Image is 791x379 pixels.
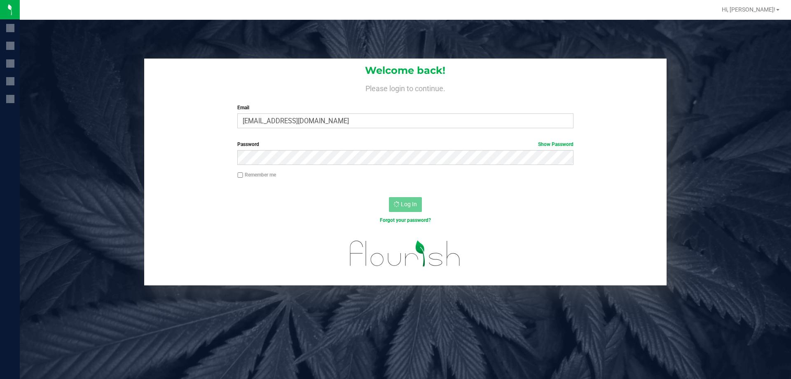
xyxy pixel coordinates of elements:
[538,141,573,147] a: Show Password
[340,233,470,275] img: flourish_logo.svg
[237,141,259,147] span: Password
[380,217,431,223] a: Forgot your password?
[237,171,276,179] label: Remember me
[401,201,417,207] span: Log In
[237,172,243,178] input: Remember me
[237,104,573,111] label: Email
[144,65,667,76] h1: Welcome back!
[389,197,422,212] button: Log In
[144,82,667,92] h4: Please login to continue.
[722,6,775,13] span: Hi, [PERSON_NAME]!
